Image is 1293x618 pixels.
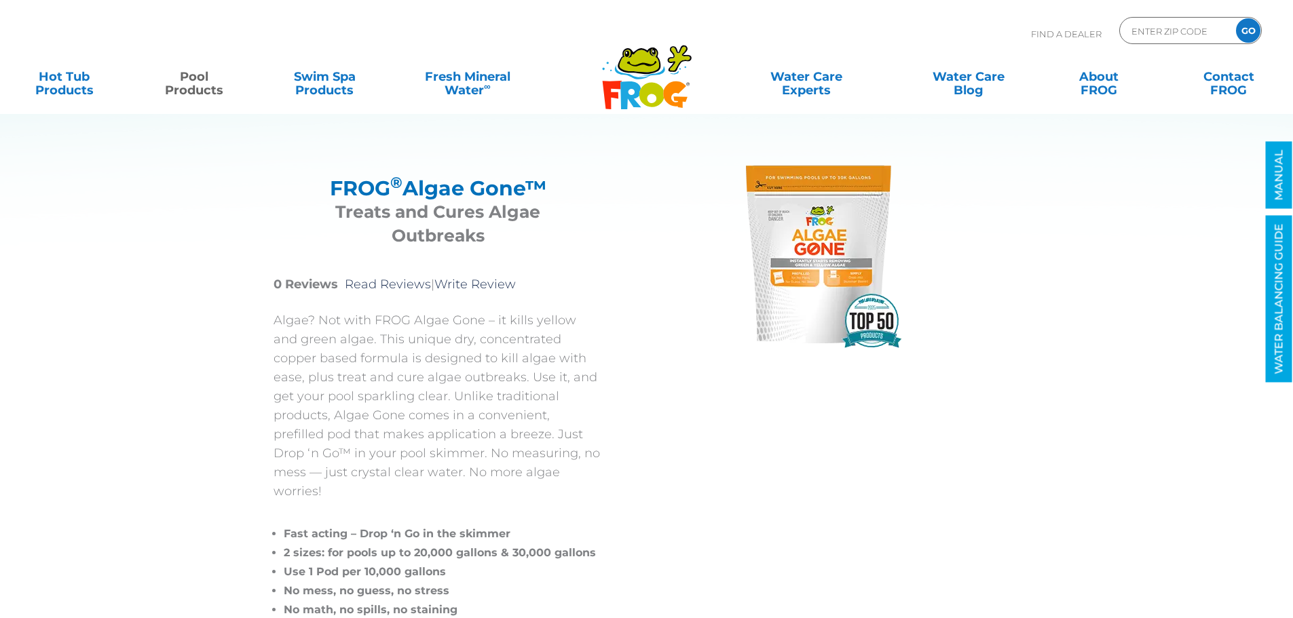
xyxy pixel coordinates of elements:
[484,81,491,92] sup: ∞
[918,63,1019,90] a: Water CareBlog
[390,173,402,192] sup: ®
[1178,63,1279,90] a: ContactFROG
[595,27,699,110] img: Frog Products Logo
[1266,142,1292,209] a: MANUAL
[274,311,603,501] p: Algae? Not with FROG Algae Gone – it kills yellow and green algae. This unique dry, concentrated ...
[284,603,457,616] span: No math, no spills, no staining
[284,584,449,597] span: No mess, no guess, no stress
[284,543,603,562] li: 2 sizes: for pools up to 20,000 gallons & 30,000 gallons
[284,562,603,581] li: Use 1 Pod per 10,000 gallons
[14,63,115,90] a: Hot TubProducts
[291,200,586,248] h3: Treats and Cures Algae Outbreaks
[274,275,603,294] p: |
[404,63,531,90] a: Fresh MineralWater∞
[1236,18,1260,43] input: GO
[724,63,888,90] a: Water CareExperts
[274,277,338,292] strong: 0 Reviews
[144,63,245,90] a: PoolProducts
[291,176,586,200] h2: FROG Algae Gone™
[1031,17,1102,51] p: Find A Dealer
[345,277,431,292] a: Read Reviews
[274,63,375,90] a: Swim SpaProducts
[284,524,603,543] li: Fast acting – Drop ‘n Go in the skimmer
[434,277,516,292] a: Write Review
[1266,216,1292,383] a: WATER BALANCING GUIDE
[1048,63,1149,90] a: AboutFROG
